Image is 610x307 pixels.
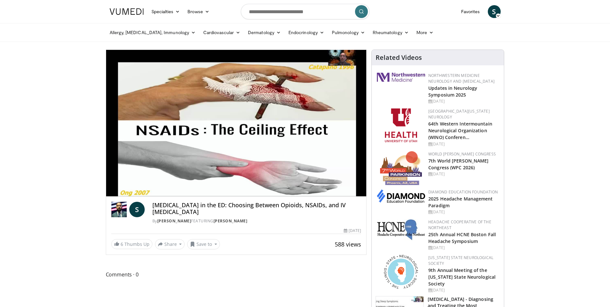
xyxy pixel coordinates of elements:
a: Diamond Education Foundation [428,189,498,195]
a: Dermatology [244,26,285,39]
a: 64th Western Intermountain Neurological Organization (WINO) Conferen… [428,121,492,140]
a: Updates in Neurology Symposium 2025 [428,85,477,98]
img: 6c52f715-17a6-4da1-9b6c-8aaf0ffc109f.jpg.150x105_q85_autocrop_double_scale_upscale_version-0.2.jpg [377,219,425,240]
a: 6 Thumbs Up [111,239,152,249]
a: Endocrinology [285,26,328,39]
a: 25th Annual HCNE Boston Fall Headache Symposium [428,231,496,244]
a: Specialties [148,5,184,18]
div: [DATE] [428,287,499,293]
button: Save to [187,239,220,249]
input: Search topics, interventions [241,4,369,19]
a: Headache Cooperative of the Northeast [428,219,491,230]
img: 71a8b48c-8850-4916-bbdd-e2f3ccf11ef9.png.150x105_q85_autocrop_double_scale_upscale_version-0.2.png [384,255,418,289]
a: World [PERSON_NAME] Congress [428,151,496,157]
button: Share [155,239,185,249]
div: [DATE] [344,228,361,234]
div: [DATE] [428,141,499,147]
div: [DATE] [428,171,499,177]
a: [PERSON_NAME] [157,218,191,224]
a: [GEOGRAPHIC_DATA][US_STATE] Neurology [428,108,490,120]
h4: [MEDICAL_DATA] in the ED: Choosing Between Opioids, NSAIDs, and IV [MEDICAL_DATA] [152,202,361,216]
a: S [488,5,501,18]
span: 6 [121,241,123,247]
a: Allergy, [MEDICAL_DATA], Immunology [106,26,200,39]
a: Rheumatology [369,26,413,39]
a: 2025 Headache Management Paradigm [428,196,493,209]
img: 16fe1da8-a9a0-4f15-bd45-1dd1acf19c34.png.150x105_q85_autocrop_double_scale_upscale_version-0.2.png [380,151,422,185]
img: d0406666-9e5f-4b94-941b-f1257ac5ccaf.png.150x105_q85_autocrop_double_scale_upscale_version-0.2.png [377,189,425,203]
a: More [413,26,437,39]
div: [DATE] [428,245,499,251]
a: 7th World [PERSON_NAME] Congress (WPC 2026) [428,158,488,171]
span: Comments 0 [106,270,367,279]
a: Cardiovascular [199,26,244,39]
img: VuMedi Logo [110,8,144,15]
div: [DATE] [428,98,499,104]
div: By FEATURING [152,218,361,224]
div: [DATE] [428,209,499,215]
img: Dr. Sergey Motov [111,202,127,217]
img: f6362829-b0a3-407d-a044-59546adfd345.png.150x105_q85_autocrop_double_scale_upscale_version-0.2.png [385,108,417,142]
video-js: Video Player [106,50,367,197]
a: S [129,202,145,217]
span: 588 views [335,240,361,248]
img: 2a462fb6-9365-492a-ac79-3166a6f924d8.png.150x105_q85_autocrop_double_scale_upscale_version-0.2.jpg [377,73,425,82]
a: Favorites [457,5,484,18]
a: Pulmonology [328,26,369,39]
a: Northwestern Medicine Neurology and [MEDICAL_DATA] [428,73,495,84]
a: Browse [184,5,213,18]
a: [US_STATE] State Neurological Society [428,255,493,266]
a: [PERSON_NAME] [214,218,248,224]
h4: Related Videos [376,54,422,61]
a: 9th Annual Meeting of the [US_STATE] State Neurological Society [428,267,496,287]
